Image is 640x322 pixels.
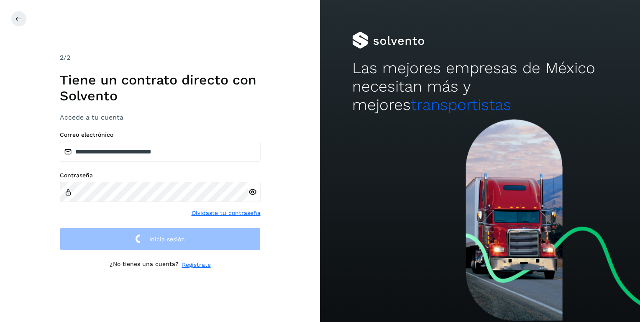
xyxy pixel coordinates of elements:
span: transportistas [411,96,511,114]
p: ¿No tienes una cuenta? [110,261,179,269]
a: Olvidaste tu contraseña [192,209,261,217]
button: Inicia sesión [60,227,261,250]
span: Inicia sesión [149,236,185,242]
h1: Tiene un contrato directo con Solvento [60,72,261,104]
a: Regístrate [182,261,211,269]
label: Contraseña [60,172,261,179]
h2: Las mejores empresas de México necesitan más y mejores [352,59,608,115]
h3: Accede a tu cuenta [60,113,261,121]
label: Correo electrónico [60,131,261,138]
span: 2 [60,54,64,61]
div: /2 [60,53,261,63]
